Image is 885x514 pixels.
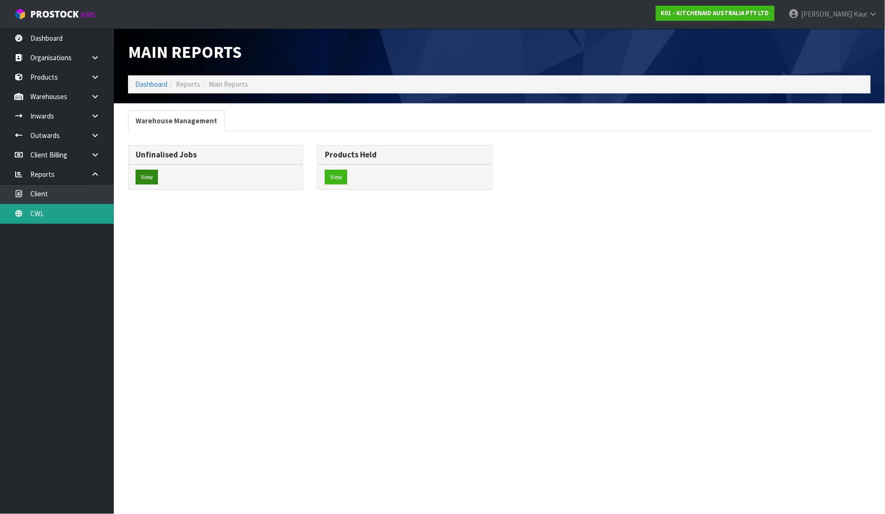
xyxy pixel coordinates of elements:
a: K01 - KITCHENAID AUSTRALIA PTY LTD [656,6,774,21]
span: Main Reports [128,41,242,63]
h3: Unfinalised Jobs [136,150,295,159]
span: Kaur [854,9,867,18]
h3: Products Held [325,150,485,159]
span: Reports [176,80,200,89]
img: cube-alt.png [14,8,26,20]
span: [PERSON_NAME] [801,9,852,18]
small: WMS [81,10,95,19]
span: ProStock [30,8,79,20]
button: View [136,170,158,185]
button: View [325,170,347,185]
a: Dashboard [135,80,167,89]
a: Warehouse Management [128,110,225,131]
strong: K01 - KITCHENAID AUSTRALIA PTY LTD [661,9,769,17]
span: Main Reports [209,80,248,89]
